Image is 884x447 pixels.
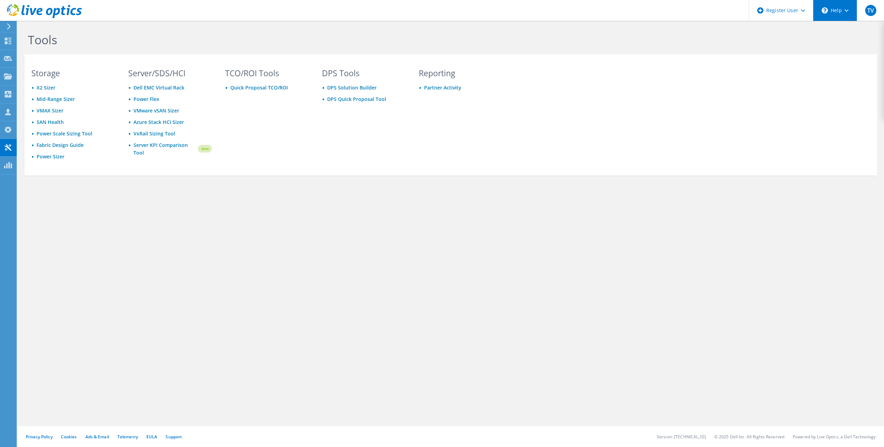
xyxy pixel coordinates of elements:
h3: Reporting [419,69,502,77]
a: Quick Proposal TCO/ROI [230,84,288,91]
a: Server KPI Comparison Tool [133,141,197,157]
h3: Storage [31,69,115,77]
a: Power Flex [133,96,159,102]
a: DPS Quick Proposal Tool [327,96,386,102]
a: Power Sizer [37,153,64,160]
a: SAN Health [37,119,64,125]
h1: Tools [28,32,498,47]
a: X2 Sizer [37,84,55,91]
img: new-badge.svg [197,141,212,157]
a: EULA [146,434,157,440]
a: Power Scale Sizing Tool [37,130,92,137]
li: © 2025 Dell Inc. All Rights Reserved [714,434,784,440]
a: Telemetry [117,434,138,440]
a: DPS Solution Builder [327,84,377,91]
a: Cookies [61,434,77,440]
span: TV [865,5,876,16]
li: Version: [TECHNICAL_ID] [657,434,706,440]
svg: \n [822,7,828,14]
a: Privacy Policy [26,434,53,440]
a: Dell EMC Virtual Rack [133,84,184,91]
a: Azure Stack HCI Sizer [133,119,184,125]
a: Mid-Range Sizer [37,96,75,102]
a: VMware vSAN Sizer [133,107,179,114]
h3: TCO/ROI Tools [225,69,309,77]
a: VxRail Sizing Tool [133,130,175,137]
a: VMAX Sizer [37,107,63,114]
a: Ads & Email [85,434,109,440]
a: Partner Activity [424,84,461,91]
a: Fabric Design Guide [37,142,84,148]
h3: Server/SDS/HCI [128,69,212,77]
a: Support [166,434,182,440]
li: Powered by Live Optics, a Dell Technology [793,434,876,440]
h3: DPS Tools [322,69,406,77]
